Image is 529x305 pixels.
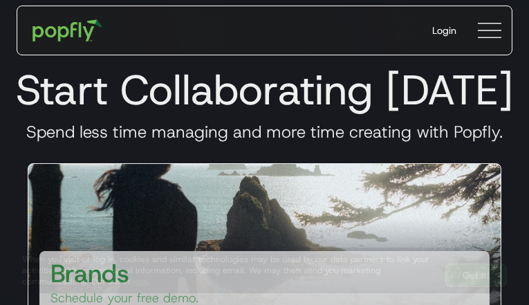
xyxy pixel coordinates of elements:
a: Got It! [445,264,507,287]
h3: Spend less time managing and more time creating with Popfly. [11,122,518,142]
a: here [130,276,147,287]
a: Login [421,12,467,48]
div: When you visit or log in, cookies and similar technologies may be used by our data partners to li... [22,254,434,287]
h1: Start Collaborating [DATE] [11,65,518,115]
div: Login [432,24,456,37]
a: home [23,10,112,51]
